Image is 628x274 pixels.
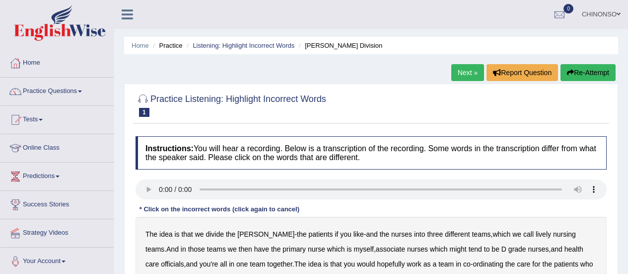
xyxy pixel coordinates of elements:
[297,230,306,238] b: the
[206,230,224,238] b: divide
[207,245,226,253] b: teams
[391,230,412,238] b: nurses
[0,163,114,187] a: Predictions
[523,230,534,238] b: call
[508,245,526,253] b: grade
[308,230,333,238] b: patients
[145,245,164,253] b: teams
[377,260,405,268] b: hopefully
[294,260,306,268] b: The
[580,260,593,268] b: who
[553,230,576,238] b: nursing
[161,260,184,268] b: officials
[528,245,549,253] b: nurses
[181,230,193,238] b: that
[451,64,484,81] a: Next »
[145,260,159,268] b: care
[282,245,306,253] b: primary
[188,245,205,253] b: those
[0,248,114,273] a: Your Account
[0,191,114,216] a: Success Stories
[229,260,234,268] b: in
[445,230,470,238] b: different
[327,245,345,253] b: which
[0,134,114,159] a: Online Class
[484,245,490,253] b: to
[472,230,490,238] b: teams
[463,260,471,268] b: co
[308,260,321,268] b: idea
[366,230,377,238] b: and
[512,230,521,238] b: we
[181,245,186,253] b: in
[193,42,294,49] a: Listening: Highlight Incorrect Words
[145,144,194,153] b: Instructions:
[517,260,530,268] b: care
[166,245,179,253] b: And
[473,260,503,268] b: ordinating
[139,108,149,117] span: 1
[353,230,364,238] b: like
[380,230,389,238] b: the
[505,260,515,268] b: the
[136,136,607,170] h4: You will hear a recording. Below is a transcription of the recording. Some words in the transcrip...
[564,245,583,253] b: health
[150,41,182,50] li: Practice
[0,78,114,102] a: Practice Questions
[543,260,552,268] b: the
[296,41,382,50] li: [PERSON_NAME] Division
[254,245,269,253] b: have
[159,230,172,238] b: idea
[239,245,252,253] b: then
[0,219,114,244] a: Strategy Videos
[532,260,540,268] b: for
[0,49,114,74] a: Home
[344,260,355,268] b: you
[267,260,292,268] b: together
[330,260,342,268] b: that
[226,230,235,238] b: the
[551,245,562,253] b: and
[132,42,149,49] a: Home
[493,230,511,238] b: which
[376,245,405,253] b: associate
[186,260,197,268] b: and
[200,260,218,268] b: you're
[340,230,351,238] b: you
[432,260,436,268] b: a
[220,260,227,268] b: all
[271,245,280,253] b: the
[357,260,375,268] b: would
[491,245,499,253] b: be
[456,260,461,268] b: in
[560,64,616,81] button: Re-Attempt
[563,4,573,13] span: 0
[323,260,328,268] b: is
[308,245,325,253] b: nurse
[0,106,114,131] a: Tests
[554,260,578,268] b: patients
[174,230,179,238] b: is
[407,245,428,253] b: nurses
[487,64,558,81] button: Report Question
[430,245,448,253] b: which
[450,245,467,253] b: might
[250,260,265,268] b: team
[501,245,506,253] b: D
[347,245,352,253] b: is
[335,230,338,238] b: if
[354,245,374,253] b: myself
[195,230,204,238] b: we
[427,230,443,238] b: three
[423,260,431,268] b: as
[236,260,248,268] b: one
[469,245,482,253] b: tend
[228,245,237,253] b: we
[237,230,294,238] b: [PERSON_NAME]
[136,204,303,214] div: * Click on the incorrect words (click again to cancel)
[407,260,421,268] b: work
[136,92,326,117] h2: Practice Listening: Highlight Incorrect Words
[145,230,157,238] b: The
[414,230,425,238] b: into
[536,230,551,238] b: lively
